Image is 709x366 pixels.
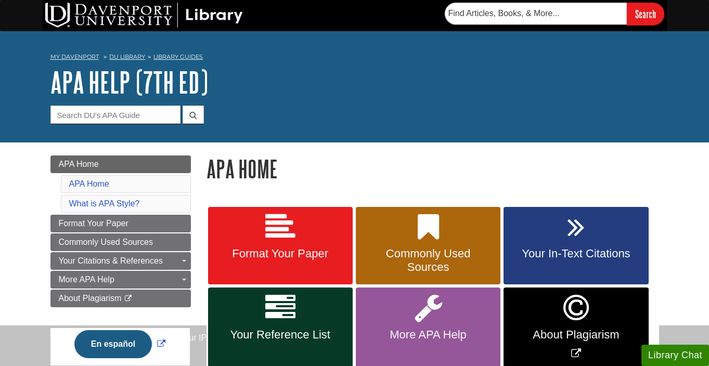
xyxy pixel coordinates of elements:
[208,207,353,285] a: Format Your Paper
[50,53,99,61] a: My Davenport
[364,247,493,274] span: Commonly Used Sources
[124,295,133,302] i: This link opens in a new window
[109,53,145,60] a: DU Library
[45,3,243,28] img: DU Library
[59,219,128,228] span: Format Your Paper
[59,275,114,284] span: More APA Help
[50,155,191,173] a: APA Home
[72,339,168,348] a: Link opens in new window
[50,215,191,232] a: Format Your Paper
[50,252,191,270] a: Your Citations & References
[74,330,152,358] button: En español
[356,207,500,285] a: Commonly Used Sources
[50,290,191,307] a: About Plagiarism
[216,247,345,260] span: Format Your Paper
[59,294,122,303] span: About Plagiarism
[216,328,345,342] span: Your Reference List
[504,207,648,285] a: Your In-Text Citations
[69,199,140,208] a: What is APA Style?
[511,328,640,342] span: About Plagiarism
[59,160,99,168] span: APA Home
[50,233,191,251] a: Commonly Used Sources
[153,53,203,60] a: Library Guides
[445,3,664,25] form: Searches DU Library's articles, books, and more
[641,345,709,366] button: Library Chat
[50,66,208,98] a: APA Help (7th Ed)
[445,3,627,24] input: Find Articles, Books, & More...
[207,155,659,182] h1: APA Home
[50,271,191,289] a: More APA Help
[50,50,659,67] nav: breadcrumb
[69,179,109,188] a: APA Home
[59,238,153,246] span: Commonly Used Sources
[50,106,181,124] input: Search DU's APA Guide
[511,247,640,260] span: Your In-Text Citations
[59,256,163,265] span: Your Citations & References
[627,3,664,25] input: Search
[364,328,493,342] span: More APA Help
